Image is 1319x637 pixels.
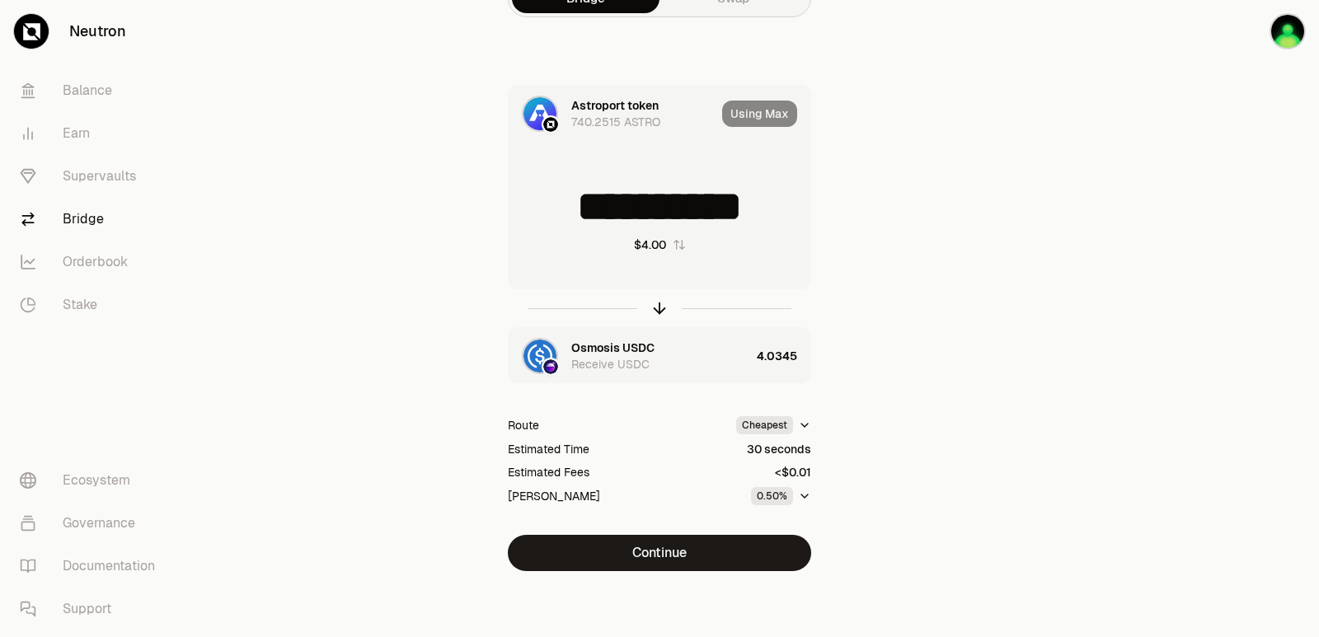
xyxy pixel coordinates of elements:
[7,241,178,283] a: Orderbook
[747,441,811,457] div: 30 seconds
[634,237,666,253] div: $4.00
[7,112,178,155] a: Earn
[523,340,556,372] img: USDC Logo
[736,416,811,434] button: Cheapest
[634,237,686,253] button: $4.00
[508,417,539,433] div: Route
[775,464,811,480] div: <$0.01
[736,416,793,434] div: Cheapest
[509,328,750,384] div: USDC LogoOsmosis LogoOsmosis USDCReceive USDC
[543,359,558,374] img: Osmosis Logo
[751,487,811,505] button: 0.50%
[571,340,655,356] div: Osmosis USDC
[751,487,793,505] div: 0.50%
[757,328,810,384] div: 4.0345
[571,356,650,372] div: Receive USDC
[571,114,660,130] div: 740.2515 ASTRO
[509,86,716,142] div: ASTRO LogoNeutron LogoAstroport token740.2515 ASTRO
[7,459,178,502] a: Ecosystem
[7,155,178,198] a: Supervaults
[543,117,558,132] img: Neutron Logo
[571,97,659,114] div: Astroport token
[523,97,556,130] img: ASTRO Logo
[7,69,178,112] a: Balance
[508,535,811,571] button: Continue
[509,328,810,384] button: USDC LogoOsmosis LogoOsmosis USDCReceive USDC4.0345
[7,198,178,241] a: Bridge
[1270,13,1306,49] img: sandy mercy
[508,464,589,480] div: Estimated Fees
[7,283,178,326] a: Stake
[7,502,178,545] a: Governance
[7,588,178,630] a: Support
[508,488,600,504] div: [PERSON_NAME]
[7,545,178,588] a: Documentation
[508,441,589,457] div: Estimated Time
